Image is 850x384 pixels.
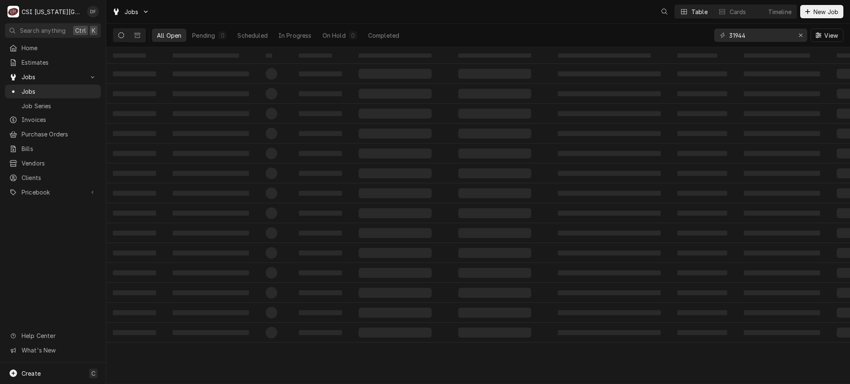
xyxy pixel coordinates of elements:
span: ‌ [113,330,156,335]
span: ‌ [458,228,531,238]
div: C [7,6,19,17]
span: ‌ [173,290,249,295]
span: ‌ [677,211,727,216]
span: ‌ [173,131,249,136]
span: ‌ [113,270,156,275]
span: ‌ [677,171,727,176]
span: ‌ [677,191,727,196]
span: ‌ [558,250,661,255]
span: ‌ [558,231,661,236]
span: ‌ [113,91,156,96]
span: ‌ [359,109,432,119]
span: ‌ [744,111,820,116]
div: David Fannin's Avatar [87,6,99,17]
span: Jobs [125,7,139,16]
button: New Job [800,5,843,18]
span: ‌ [744,270,820,275]
span: ‌ [677,111,727,116]
span: ‌ [113,290,156,295]
span: ‌ [266,327,277,338]
span: ‌ [458,288,531,298]
span: ‌ [677,231,727,236]
span: ‌ [266,307,277,318]
button: View [811,29,843,42]
span: ‌ [299,211,342,216]
span: ‌ [173,231,249,236]
span: Create [22,370,41,377]
a: Go to Pricebook [5,185,101,199]
span: ‌ [113,211,156,216]
span: ‌ [299,131,342,136]
span: ‌ [113,191,156,196]
span: Search anything [20,26,66,35]
span: ‌ [359,268,432,278]
a: Vendors [5,156,101,170]
div: 0 [220,31,225,40]
span: ‌ [173,310,249,315]
div: CSI [US_STATE][GEOGRAPHIC_DATA] [22,7,83,16]
span: ‌ [744,91,820,96]
span: ‌ [677,270,727,275]
span: Purchase Orders [22,130,97,139]
span: ‌ [359,69,432,79]
span: Home [22,44,97,52]
span: ‌ [266,267,277,279]
span: ‌ [677,71,727,76]
button: Search anythingCtrlK [5,23,101,38]
span: Invoices [22,115,97,124]
div: 0 [351,31,356,40]
span: ‌ [299,270,342,275]
a: Clients [5,171,101,185]
span: ‌ [173,191,249,196]
div: CSI Kansas City's Avatar [7,6,19,17]
span: ‌ [173,91,249,96]
span: ‌ [558,111,661,116]
button: Erase input [794,29,807,42]
span: ‌ [558,191,661,196]
span: ‌ [458,308,531,318]
span: Bills [22,144,97,153]
span: ‌ [744,171,820,176]
span: Jobs [22,73,84,81]
span: ‌ [173,250,249,255]
span: ‌ [458,129,531,139]
div: Pending [192,31,215,40]
span: ‌ [677,310,727,315]
span: ‌ [266,128,277,139]
span: Vendors [22,159,97,168]
input: Keyword search [729,29,791,42]
span: ‌ [458,248,531,258]
span: ‌ [173,53,239,58]
a: Go to Jobs [109,5,153,19]
span: ‌ [113,250,156,255]
span: ‌ [744,290,820,295]
span: ‌ [299,191,342,196]
span: ‌ [744,250,820,255]
span: ‌ [299,310,342,315]
span: ‌ [299,71,342,76]
div: Table [691,7,708,16]
div: DF [87,6,99,17]
span: ‌ [113,151,156,156]
span: ‌ [558,53,651,58]
span: ‌ [359,148,432,158]
span: ‌ [299,151,342,156]
span: ‌ [359,168,432,178]
span: ‌ [359,188,432,198]
span: ‌ [458,109,531,119]
span: ‌ [558,211,661,216]
span: ‌ [558,131,661,136]
span: ‌ [113,71,156,76]
div: Scheduled [237,31,267,40]
div: Cards [730,7,746,16]
span: ‌ [558,290,661,295]
span: ‌ [266,227,277,239]
span: ‌ [359,89,432,99]
span: Job Series [22,102,97,110]
span: ‌ [359,248,432,258]
span: ‌ [173,330,249,335]
span: ‌ [744,53,810,58]
span: ‌ [173,211,249,216]
a: Go to Help Center [5,329,101,343]
span: ‌ [266,88,277,100]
